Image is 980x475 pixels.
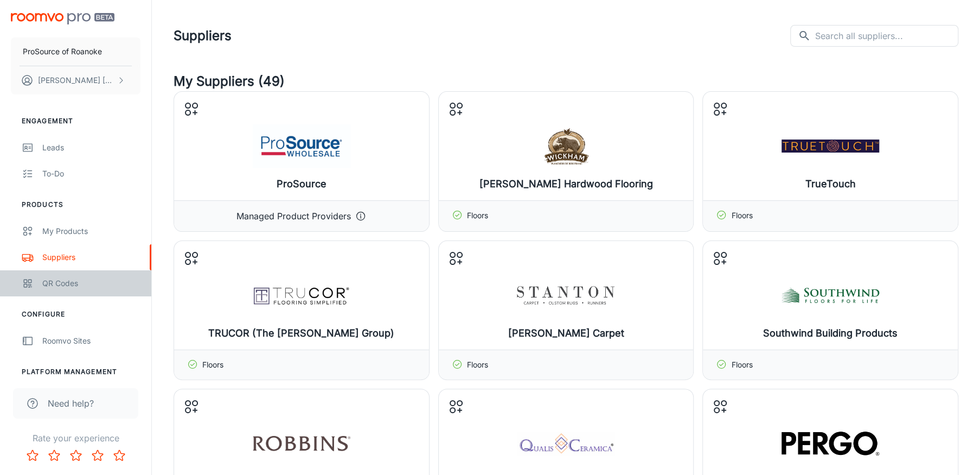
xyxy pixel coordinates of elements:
[38,74,114,86] p: [PERSON_NAME] [PERSON_NAME]
[42,335,140,347] div: Roomvo Sites
[42,251,140,263] div: Suppliers
[23,46,102,58] p: ProSource of Roanoke
[731,210,752,223] p: Floors
[11,37,140,66] button: ProSource of Roanoke
[42,142,140,154] div: Leads
[65,445,87,466] button: Rate 3 star
[87,445,108,466] button: Rate 4 star
[236,210,351,223] p: Managed Product Providers
[174,26,232,46] h1: Suppliers
[202,359,223,371] p: Floors
[11,66,140,94] button: [PERSON_NAME] [PERSON_NAME]
[48,397,94,410] span: Need help?
[253,124,350,168] img: ProSource
[467,210,488,223] p: Floors
[22,445,43,466] button: Rate 1 star
[108,445,130,466] button: Rate 5 star
[277,176,326,192] h6: ProSource
[42,225,140,237] div: My Products
[815,25,958,47] input: Search all suppliers...
[9,432,143,445] p: Rate your experience
[43,445,65,466] button: Rate 2 star
[42,168,140,180] div: To-do
[467,359,488,371] p: Floors
[731,359,752,371] p: Floors
[174,72,958,91] h4: My Suppliers (49)
[42,277,140,289] div: QR Codes
[11,13,114,24] img: Roomvo PRO Beta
